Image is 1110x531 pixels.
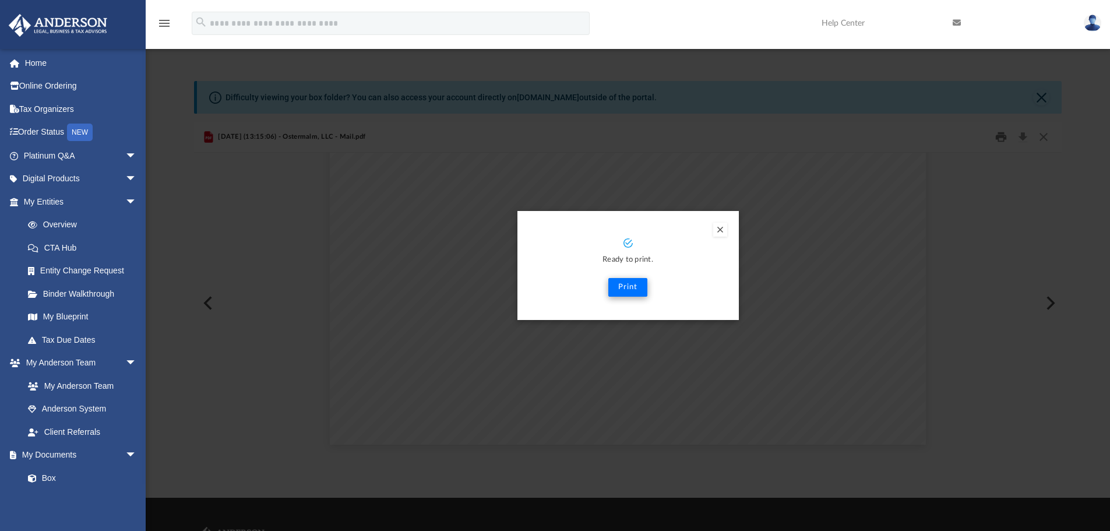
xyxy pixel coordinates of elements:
[67,124,93,141] div: NEW
[8,351,149,375] a: My Anderson Teamarrow_drop_down
[1084,15,1101,31] img: User Pic
[125,144,149,168] span: arrow_drop_down
[125,190,149,214] span: arrow_drop_down
[8,97,154,121] a: Tax Organizers
[157,22,171,30] a: menu
[16,374,143,398] a: My Anderson Team
[16,490,149,513] a: Meeting Minutes
[8,51,154,75] a: Home
[8,144,154,167] a: Platinum Q&Aarrow_drop_down
[8,75,154,98] a: Online Ordering
[8,121,154,145] a: Order StatusNEW
[16,420,149,444] a: Client Referrals
[194,122,1062,453] div: Preview
[16,466,143,490] a: Box
[8,167,154,191] a: Digital Productsarrow_drop_down
[125,167,149,191] span: arrow_drop_down
[125,351,149,375] span: arrow_drop_down
[157,16,171,30] i: menu
[125,444,149,467] span: arrow_drop_down
[529,254,727,267] p: Ready to print.
[16,328,154,351] a: Tax Due Dates
[608,278,647,297] button: Print
[5,14,111,37] img: Anderson Advisors Platinum Portal
[16,398,149,421] a: Anderson System
[16,213,154,237] a: Overview
[16,236,154,259] a: CTA Hub
[16,259,154,283] a: Entity Change Request
[16,305,149,329] a: My Blueprint
[195,16,207,29] i: search
[8,190,154,213] a: My Entitiesarrow_drop_down
[16,282,154,305] a: Binder Walkthrough
[8,444,149,467] a: My Documentsarrow_drop_down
